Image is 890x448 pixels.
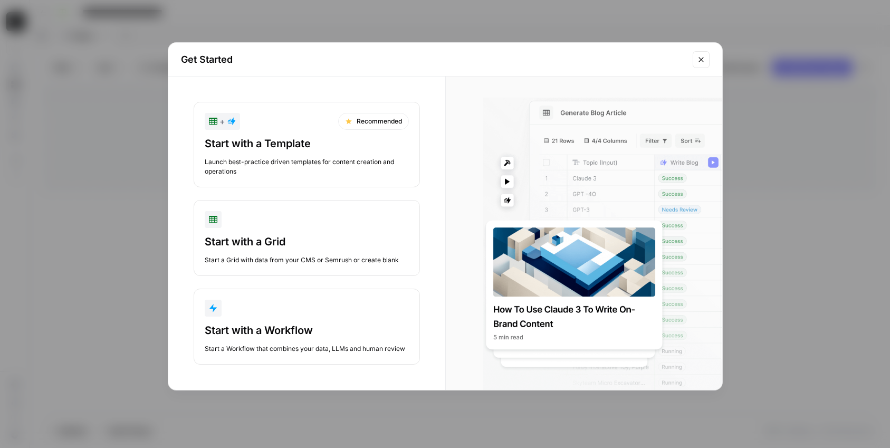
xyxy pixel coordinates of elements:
div: + [209,115,236,128]
div: Launch best-practice driven templates for content creation and operations [205,157,409,176]
button: Start with a WorkflowStart a Workflow that combines your data, LLMs and human review [194,289,420,365]
div: Start with a Workflow [205,323,409,338]
div: Start with a Grid [205,234,409,249]
button: Close modal [693,51,710,68]
button: Start with a GridStart a Grid with data from your CMS or Semrush or create blank [194,200,420,276]
div: Recommended [338,113,409,130]
div: Start with a Template [205,136,409,151]
div: Start a Workflow that combines your data, LLMs and human review [205,344,409,354]
div: Start a Grid with data from your CMS or Semrush or create blank [205,255,409,265]
h2: Get Started [181,52,686,67]
button: +RecommendedStart with a TemplateLaunch best-practice driven templates for content creation and o... [194,102,420,187]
